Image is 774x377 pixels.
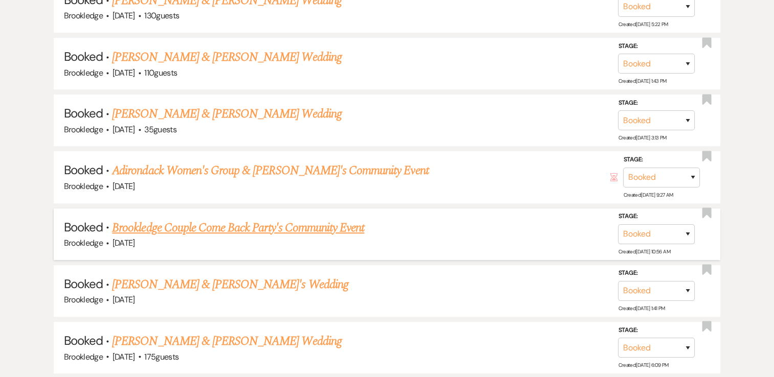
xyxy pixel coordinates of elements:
span: Brookledge [64,238,103,248]
span: Created: [DATE] 1:43 PM [618,78,666,84]
span: Booked [64,276,103,292]
a: Adirondack Women's Group & [PERSON_NAME]'s Community Event [112,161,428,180]
span: Created: [DATE] 5:22 PM [618,21,668,28]
span: Created: [DATE] 10:56 AM [618,248,670,255]
span: Booked [64,162,103,178]
span: Brookledge [64,10,103,21]
span: Booked [64,333,103,348]
span: Brookledge [64,67,103,78]
a: [PERSON_NAME] & [PERSON_NAME] Wedding [112,332,341,350]
span: Booked [64,219,103,235]
span: Created: [DATE] 9:27 AM [623,191,673,198]
span: 35 guests [144,124,176,135]
span: 110 guests [144,67,177,78]
label: Stage: [623,154,700,166]
span: Brookledge [64,124,103,135]
span: Created: [DATE] 3:13 PM [618,134,666,141]
span: Created: [DATE] 6:09 PM [618,362,668,368]
label: Stage: [618,98,695,109]
span: [DATE] [113,238,135,248]
span: Brookledge [64,181,103,192]
label: Stage: [618,211,695,222]
span: [DATE] [113,181,135,192]
span: [DATE] [113,124,135,135]
span: 130 guests [144,10,179,21]
label: Stage: [618,40,695,52]
span: 175 guests [144,351,179,362]
span: [DATE] [113,351,135,362]
span: [DATE] [113,10,135,21]
a: Brookledge Couple Come Back Party's Community Event [112,219,364,237]
label: Stage: [618,268,695,279]
a: [PERSON_NAME] & [PERSON_NAME] Wedding [112,105,341,123]
span: Brookledge [64,294,103,305]
span: [DATE] [113,294,135,305]
span: [DATE] [113,67,135,78]
span: Created: [DATE] 1:41 PM [618,305,665,312]
span: Brookledge [64,351,103,362]
span: Booked [64,105,103,121]
span: Booked [64,49,103,64]
a: [PERSON_NAME] & [PERSON_NAME] Wedding [112,48,341,66]
label: Stage: [618,324,695,336]
a: [PERSON_NAME] & [PERSON_NAME]'s Wedding [112,275,348,294]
